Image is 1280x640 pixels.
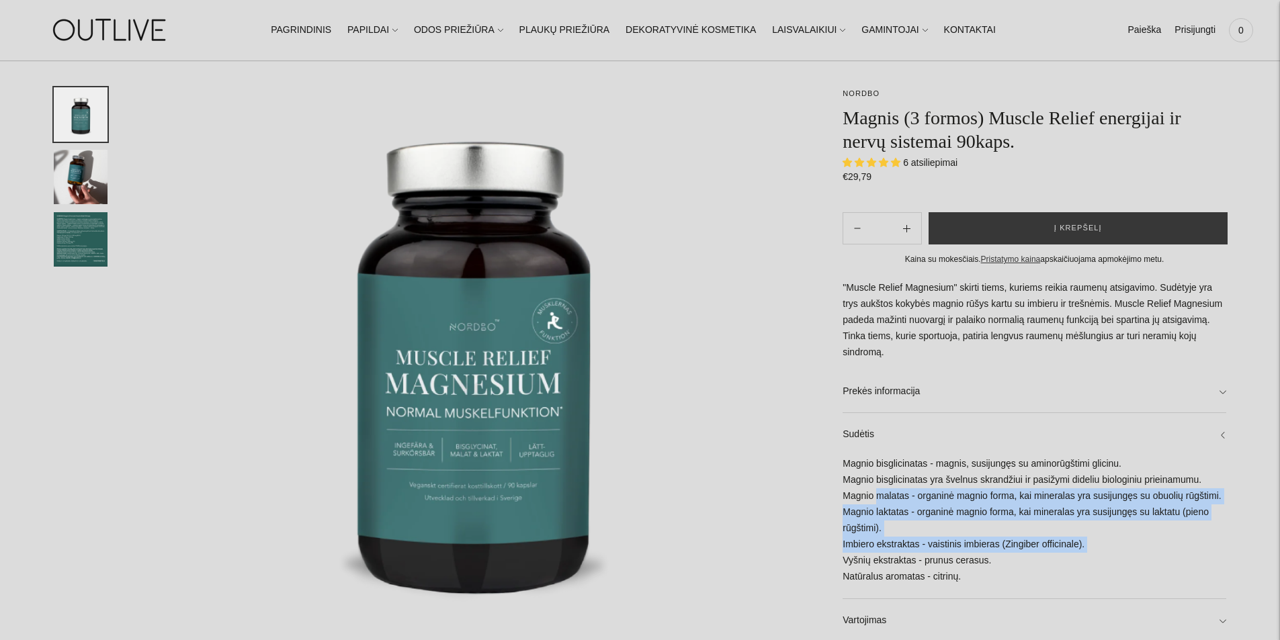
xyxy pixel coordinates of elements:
[1175,15,1215,45] a: Prisijungti
[414,15,503,45] a: ODOS PRIEŽIŪRA
[27,7,195,53] img: OUTLIVE
[271,15,331,45] a: PAGRINDINIS
[1229,15,1253,45] a: 0
[1232,21,1250,40] span: 0
[944,15,996,45] a: KONTAKTAI
[519,15,610,45] a: PLAUKŲ PRIEŽIŪRA
[54,87,108,142] button: Translation missing: en.general.accessibility.image_thumbail
[871,219,892,238] input: Product quantity
[843,456,1226,598] div: Magnio bisglicinatas - magnis, susijungęs su aminorūgštimi glicinu. Magnio bisglicinatas yra švel...
[843,253,1226,267] div: Kaina su mokesčiais. apskaičiuojama apmokėjimo metu.
[981,255,1041,264] a: Pristatymo kaina
[929,212,1228,244] button: Į krepšelį
[772,15,845,45] a: LAISVALAIKIUI
[843,171,871,182] span: €29,79
[1054,222,1102,235] span: Į krepšelį
[843,370,1226,413] a: Prekės informacija
[892,212,921,244] button: Subtract product quantity
[54,150,108,204] button: Translation missing: en.general.accessibility.image_thumbail
[843,280,1226,361] p: "Muscle Relief Magnesium" skirti tiems, kuriems reikia raumenų atsigavimo. Sudėtyje yra trys aukš...
[861,15,927,45] a: GAMINTOJAI
[1127,15,1161,45] a: Paieška
[347,15,398,45] a: PAPILDAI
[843,157,903,168] span: 5.00 stars
[843,212,871,244] button: Add product quantity
[903,157,957,168] span: 6 atsiliepimai
[843,413,1226,456] a: Sudėtis
[626,15,756,45] a: DEKORATYVINĖ KOSMETIKA
[54,212,108,267] button: Translation missing: en.general.accessibility.image_thumbail
[843,106,1226,153] h1: Magnis (3 formos) Muscle Relief energijai ir nervų sistemai 90kaps.
[843,89,880,97] a: NORDBO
